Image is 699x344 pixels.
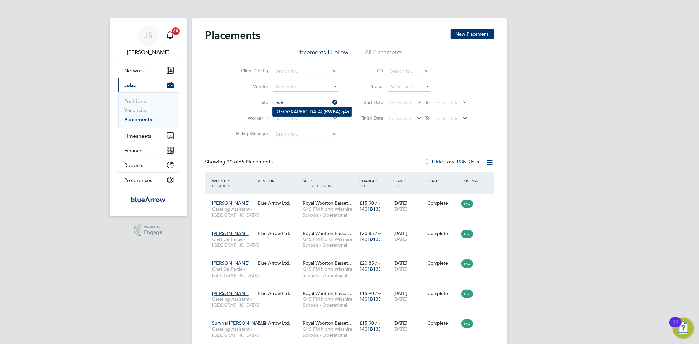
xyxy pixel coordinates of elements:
[134,224,162,237] a: Powered byEngage
[436,100,459,105] span: Select date
[125,147,143,154] span: Finance
[427,320,458,326] div: Complete
[227,159,273,165] span: 65 Placements
[359,320,374,326] span: £15.90
[211,316,494,322] a: Survival [PERSON_NAME]Catering Assistant - [GEOGRAPHIC_DATA]Blue Arrow Ltd.Royal Wootton Basset…G...
[118,194,179,204] a: Go to home page
[375,321,381,326] span: / hr
[354,99,384,105] label: Start Date
[227,159,239,165] span: 30 of
[144,31,152,40] span: JS
[354,84,384,89] label: Status
[118,78,179,92] button: Jobs
[393,266,407,272] span: [DATE]
[392,317,426,335] div: [DATE]
[303,290,353,296] span: Royal Wootton Basset…
[388,83,430,92] input: Select one
[273,114,338,123] input: Search for...
[125,107,148,113] a: Vacancies
[303,236,356,248] span: G4S FM North Wiltshire Schools - Operational
[125,133,152,139] span: Timesheets
[393,326,407,332] span: [DATE]
[211,287,494,292] a: [PERSON_NAME]Catering Assistant - [GEOGRAPHIC_DATA]Blue Arrow Ltd.Royal Wootton Basset…G4S FM Nor...
[303,230,353,236] span: Royal Wootton Basset…
[303,206,356,218] span: G4S FM North Wiltshire Schools - Operational
[388,67,430,76] input: Search for...
[212,230,250,236] span: [PERSON_NAME]
[273,67,338,76] input: Search for...
[125,82,136,88] span: Jobs
[118,63,179,78] button: Network
[110,18,187,216] nav: Main navigation
[354,68,384,74] label: PO
[672,322,678,331] div: 11
[359,266,381,272] span: 1401B135
[359,260,374,266] span: £20.85
[212,290,250,296] span: [PERSON_NAME]
[256,227,301,239] div: Blue Arrow Ltd.
[212,260,250,266] span: [PERSON_NAME]
[231,84,269,89] label: Vendor
[118,92,179,128] div: Jobs
[172,27,180,35] span: 20
[392,257,426,275] div: [DATE]
[225,115,263,122] label: Worker
[118,173,179,187] button: Preferences
[256,287,301,299] div: Blue Arrow Ltd.
[211,227,494,232] a: [PERSON_NAME]Chef De Partie - [GEOGRAPHIC_DATA]Blue Arrow Ltd.Royal Wootton Basset…G4S FM North W...
[205,159,274,165] div: Showing
[118,25,179,56] a: JS[PERSON_NAME]
[393,296,407,302] span: [DATE]
[256,317,301,329] div: Blue Arrow Ltd.
[359,290,374,296] span: £15.90
[212,200,250,206] span: [PERSON_NAME]
[393,178,406,188] span: / Finish
[354,115,384,121] label: Finish Date
[273,130,338,139] input: Search for...
[131,194,165,204] img: bluearrow-logo-retina.png
[231,131,269,137] label: Hiring Manager
[212,178,231,188] span: / Position
[118,128,179,143] button: Timesheets
[427,200,458,206] div: Complete
[118,48,179,56] span: Jay Scull
[303,326,356,338] span: G4S FM North Wiltshire Schools - Operational
[303,200,353,206] span: Royal Wootton Basset…
[212,326,254,338] span: Catering Assistant - [GEOGRAPHIC_DATA]
[436,115,459,121] span: Select date
[461,319,473,328] span: Low
[125,67,145,74] span: Network
[393,236,407,242] span: [DATE]
[125,162,144,168] span: Reports
[273,107,352,116] li: [GEOGRAPHIC_DATA] ( A) g4s
[359,230,374,236] span: £20.85
[461,230,473,238] span: Low
[303,266,356,278] span: G4S FM North Wiltshire Schools - Operational
[144,230,162,235] span: Engage
[359,236,381,242] span: 1401B135
[212,206,254,218] span: Catering Assistant - [GEOGRAPHIC_DATA]
[231,99,269,105] label: Site
[125,177,153,183] span: Preferences
[325,109,336,115] b: RWB
[256,175,301,186] div: Vendor
[375,291,381,296] span: / hr
[118,158,179,172] button: Reports
[392,227,426,245] div: [DATE]
[212,320,267,326] span: Survival [PERSON_NAME]
[358,175,392,192] div: Charge
[212,296,254,308] span: Catering Assistant - [GEOGRAPHIC_DATA]
[125,116,152,123] a: Placements
[423,98,432,106] span: To
[359,178,377,188] span: / PO
[426,175,460,186] div: Status
[427,230,458,236] div: Complete
[231,68,269,74] label: Client Config
[375,201,381,206] span: / hr
[461,259,473,268] span: Low
[392,175,426,192] div: Start
[303,260,353,266] span: Royal Wootton Basset…
[461,290,473,298] span: Low
[303,320,353,326] span: Royal Wootton Basset…
[359,206,381,212] span: 1401B135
